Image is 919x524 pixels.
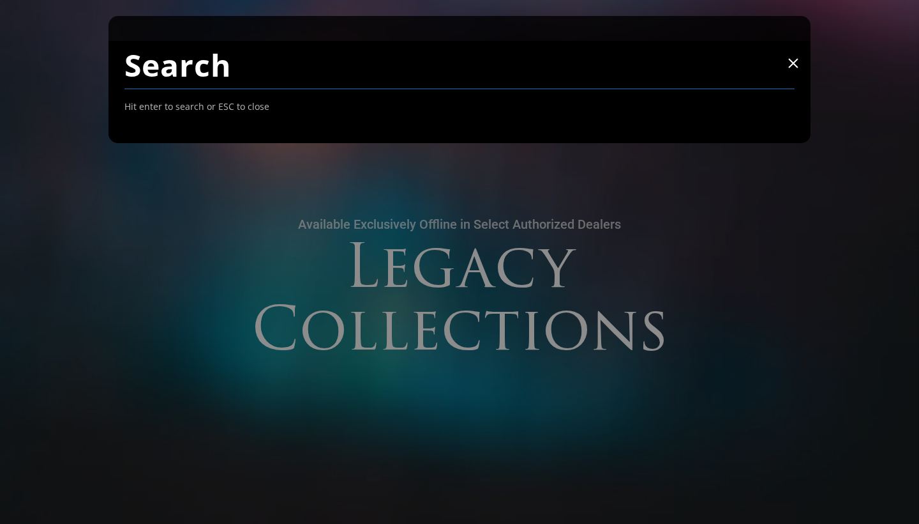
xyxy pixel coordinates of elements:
[557,16,795,66] nav: Main Menu
[108,241,811,385] h3: Legacy Collections
[682,79,810,95] a: Warranty Registration
[704,81,782,92] span: Warranty Registration
[124,41,795,89] input: Search
[124,98,269,115] span: Hit enter to search or ESC to close
[108,213,811,236] h4: Available Exclusively Offline in Select Authorized Dealers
